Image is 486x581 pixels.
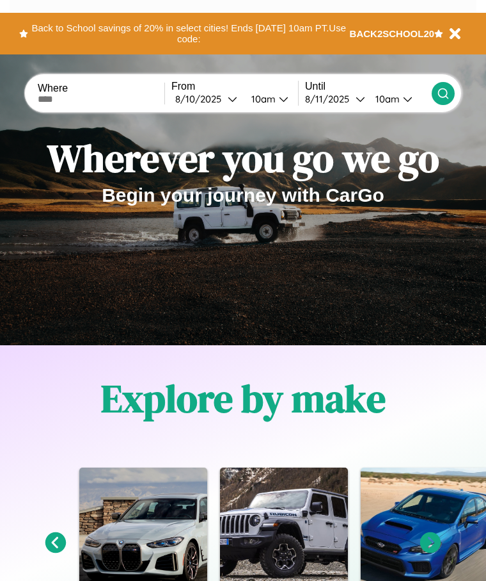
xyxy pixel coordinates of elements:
button: 8/10/2025 [171,92,241,106]
div: 8 / 10 / 2025 [175,93,228,105]
div: 10am [245,93,279,105]
button: 10am [365,92,432,106]
button: Back to School savings of 20% in select cities! Ends [DATE] 10am PT.Use code: [28,19,350,48]
b: BACK2SCHOOL20 [350,28,435,39]
div: 8 / 11 / 2025 [305,93,356,105]
button: 10am [241,92,298,106]
label: From [171,81,298,92]
h1: Explore by make [101,372,386,425]
label: Where [38,83,164,94]
label: Until [305,81,432,92]
div: 10am [369,93,403,105]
